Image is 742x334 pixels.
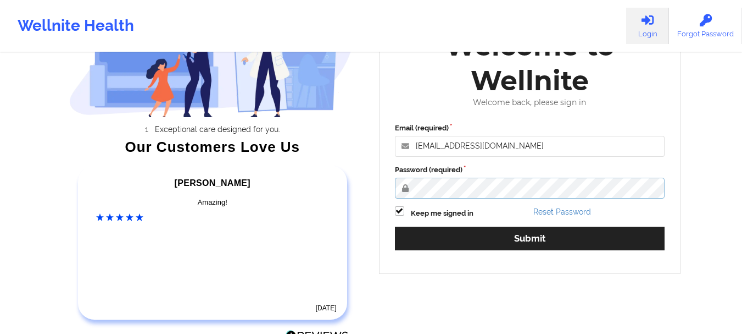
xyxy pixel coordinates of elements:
[387,29,673,98] div: Welcome to Wellnite
[79,125,356,134] li: Exceptional care designed for you.
[411,208,473,219] label: Keep me signed in
[175,178,250,188] span: [PERSON_NAME]
[96,197,329,208] div: Amazing!
[395,165,665,176] label: Password (required)
[395,227,665,250] button: Submit
[387,98,673,107] div: Welcome back, please sign in
[69,141,356,152] div: Our Customers Love Us
[395,136,665,157] input: Email address
[533,207,591,216] a: Reset Password
[626,8,669,44] a: Login
[395,123,665,134] label: Email (required)
[669,8,742,44] a: Forgot Password
[316,304,337,312] time: [DATE]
